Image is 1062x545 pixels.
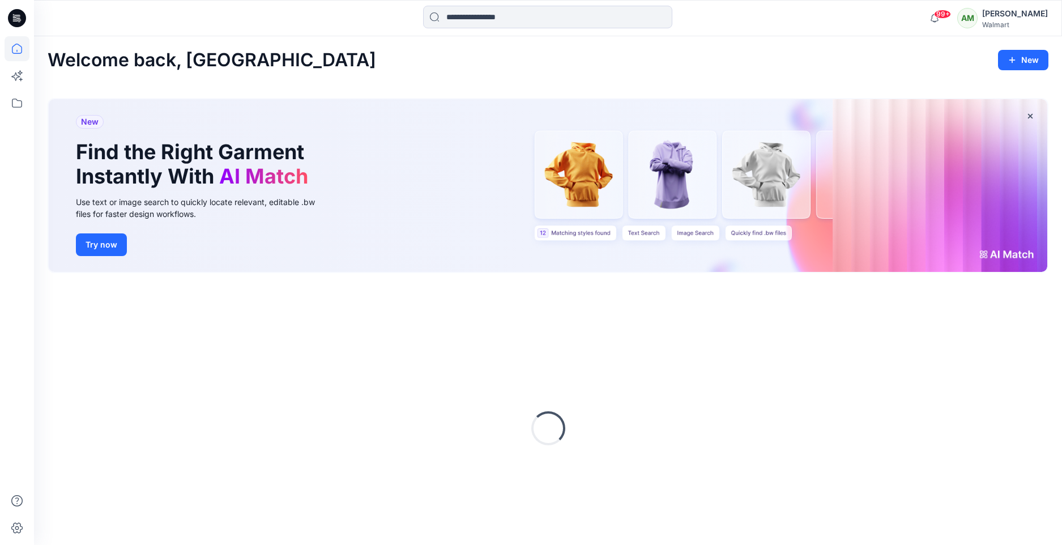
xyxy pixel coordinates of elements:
[998,50,1048,70] button: New
[982,20,1048,29] div: Walmart
[81,115,99,129] span: New
[76,140,314,189] h1: Find the Right Garment Instantly With
[982,7,1048,20] div: [PERSON_NAME]
[76,233,127,256] button: Try now
[934,10,951,19] span: 99+
[219,164,308,189] span: AI Match
[76,196,331,220] div: Use text or image search to quickly locate relevant, editable .bw files for faster design workflows.
[48,50,376,71] h2: Welcome back, [GEOGRAPHIC_DATA]
[957,8,978,28] div: AM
